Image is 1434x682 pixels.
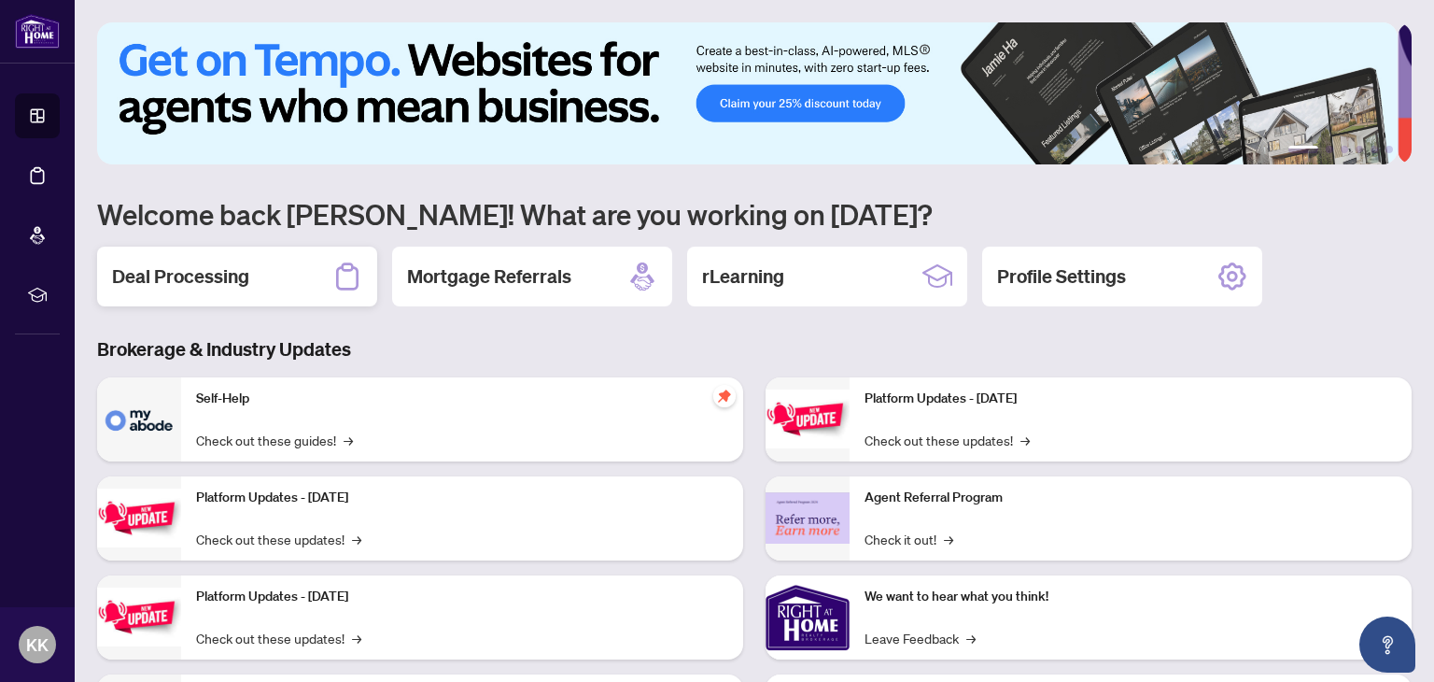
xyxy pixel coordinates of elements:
h2: Deal Processing [112,263,249,290]
button: 5 [1371,146,1378,153]
p: We want to hear what you think! [865,587,1397,607]
a: Leave Feedback→ [865,628,976,648]
h3: Brokerage & Industry Updates [97,336,1412,362]
a: Check out these updates!→ [865,430,1030,450]
span: → [966,628,976,648]
button: 4 [1356,146,1363,153]
a: Check out these updates!→ [196,529,361,549]
p: Platform Updates - [DATE] [196,587,728,607]
h2: Mortgage Referrals [407,263,571,290]
img: We want to hear what you think! [766,575,850,660]
a: Check out these updates!→ [196,628,361,648]
a: Check out these guides!→ [196,430,353,450]
img: Agent Referral Program [766,492,850,544]
span: KK [26,632,49,658]
span: → [352,628,361,648]
img: Platform Updates - September 16, 2025 [97,489,181,547]
button: 3 [1341,146,1348,153]
button: 2 [1326,146,1333,153]
span: → [344,430,353,450]
span: → [1020,430,1030,450]
span: → [352,529,361,549]
p: Agent Referral Program [865,488,1397,508]
button: 1 [1288,146,1318,153]
img: Platform Updates - June 23, 2025 [766,390,850,448]
img: Self-Help [97,377,181,462]
h2: rLearning [702,263,784,290]
p: Platform Updates - [DATE] [196,488,728,508]
p: Self-Help [196,389,728,409]
button: Open asap [1359,617,1415,673]
img: Slide 0 [97,22,1398,164]
a: Check it out!→ [865,529,953,549]
button: 6 [1385,146,1393,153]
h1: Welcome back [PERSON_NAME]! What are you working on [DATE]? [97,196,1412,232]
img: Platform Updates - July 21, 2025 [97,588,181,646]
img: logo [15,14,60,49]
span: → [944,529,953,549]
p: Platform Updates - [DATE] [865,389,1397,409]
span: pushpin [713,385,736,407]
h2: Profile Settings [997,263,1126,290]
